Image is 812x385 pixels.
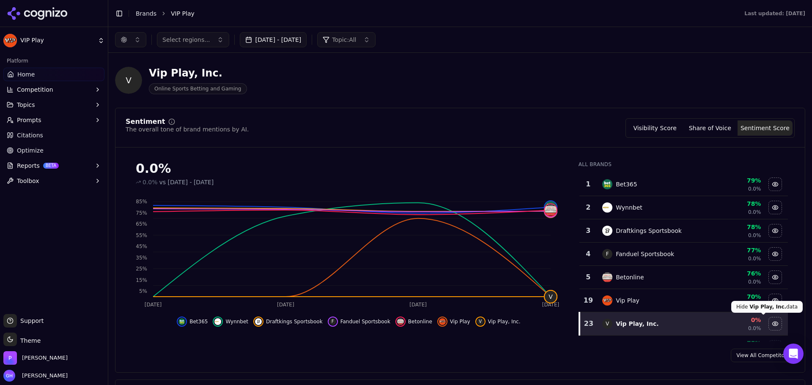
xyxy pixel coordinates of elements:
div: Betonline [616,273,644,281]
tr: 23VVip Play, Inc.0%0.0%Hide vip play, inc. data [579,312,788,336]
span: Select regions... [162,35,210,44]
div: Bet365 [616,180,637,188]
a: Optimize [3,144,104,157]
tspan: 65% [136,221,147,227]
div: Fanduel Sportsbook [616,250,674,258]
tspan: [DATE] [145,302,162,308]
div: Vip Play [616,296,639,305]
tspan: 15% [136,277,147,283]
span: Citations [17,131,43,139]
span: 0.0% [748,186,761,192]
span: F [329,318,336,325]
span: Fanduel Sportsbook [340,318,390,325]
span: [PERSON_NAME] [19,372,68,380]
img: vip play [602,295,612,306]
button: Hide fanduel sportsbook data [328,317,390,327]
button: Visibility Score [628,120,683,136]
img: bet365 [602,179,612,189]
div: Vip Play, Inc. [616,319,658,328]
div: Open Intercom Messenger [783,344,804,364]
button: Prompts [3,113,104,127]
img: betonline [397,318,404,325]
div: The overall tone of brand mentions by AI. [126,125,249,134]
img: Grace Hallen [3,370,15,382]
tr: 3draftkings sportsbookDraftkings Sportsbook78%0.0%Hide draftkings sportsbook data [579,219,788,243]
div: Draftkings Sportsbook [616,227,682,235]
div: 3 [583,226,594,236]
div: Platform [3,54,104,68]
span: Topic: All [332,35,356,44]
span: Wynnbet [225,318,248,325]
span: V [477,318,484,325]
span: Prompts [17,116,41,124]
div: Wynnbet [616,203,642,212]
tr: 4FFanduel Sportsbook77%0.0%Hide fanduel sportsbook data [579,243,788,266]
tr: 1bet365Bet36579%0.0%Hide bet365 data [579,173,788,196]
nav: breadcrumb [136,9,727,18]
span: Vip Play, Inc. [488,318,521,325]
tspan: 55% [136,232,147,238]
div: 0% [707,316,761,324]
button: Topics [3,98,104,112]
span: Theme [17,337,41,344]
img: betonline [602,272,612,282]
button: Hide draftkings sportsbook data [253,317,323,327]
img: wynnbet [602,202,612,213]
img: wynnbet [214,318,221,325]
button: Hide vip play, inc. data [475,317,521,327]
span: 0.0% [748,255,761,262]
span: VIP Play [171,9,195,18]
img: VIP Play [3,34,17,47]
tspan: 5% [139,288,147,294]
button: Hide vip play, inc. data [768,317,782,330]
div: 0.0% [136,161,562,176]
span: F [602,249,612,259]
span: V [115,67,142,94]
tr: 75%Show pinnacle data [579,336,788,359]
div: 19 [583,295,594,306]
span: 0.0% [748,232,761,239]
span: V [602,319,612,329]
span: Home [17,70,35,79]
tspan: 45% [136,243,147,249]
span: Betonline [408,318,432,325]
span: Reports [17,161,40,170]
div: 23 [584,319,594,329]
tspan: 25% [136,266,147,272]
div: Last updated: [DATE] [744,10,805,17]
div: 78% [707,223,761,231]
img: vip play [439,318,446,325]
span: 0.0% [748,209,761,216]
button: Toolbox [3,174,104,188]
span: Toolbox [17,177,39,185]
tspan: [DATE] [409,302,427,308]
button: Hide vip play data [437,317,470,327]
button: Hide draftkings sportsbook data [768,224,782,238]
span: 0.0% [143,178,158,186]
img: bet365 [545,201,557,213]
span: vs [DATE] - [DATE] [159,178,214,186]
div: 70% [707,292,761,301]
button: Hide wynnbet data [768,201,782,214]
button: ReportsBETA [3,159,104,172]
button: Competition [3,83,104,96]
img: draftkings sportsbook [255,318,262,325]
tr: 19vip playVip Play70%0.0%Hide vip play data [579,289,788,312]
button: Hide betonline data [395,317,432,327]
button: Show pinnacle data [768,340,782,354]
span: Vip Play [450,318,470,325]
span: Competition [17,85,53,94]
tspan: 35% [136,255,147,261]
tspan: [DATE] [542,302,560,308]
span: V [545,291,557,303]
a: Home [3,68,104,81]
button: Open organization switcher [3,351,68,365]
div: All Brands [579,161,788,168]
div: 79% [707,176,761,185]
div: 77% [707,246,761,254]
a: View All Competitors [731,349,795,362]
tr: 5betonlineBetonline76%0.0%Hide betonline data [579,266,788,289]
div: 2 [583,202,594,213]
span: Support [17,317,44,325]
div: 75% [707,339,761,347]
